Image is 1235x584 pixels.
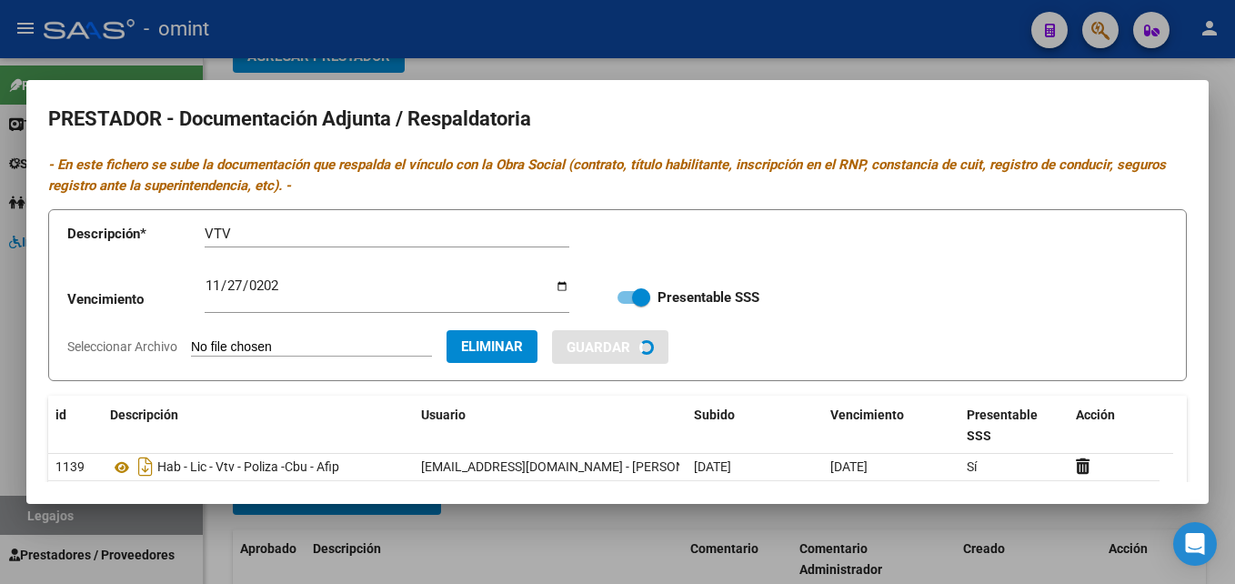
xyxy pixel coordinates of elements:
span: Vencimiento [830,408,904,422]
span: [DATE] [694,459,731,474]
span: Usuario [421,408,466,422]
span: [EMAIL_ADDRESS][DOMAIN_NAME] - [PERSON_NAME] [421,459,729,474]
strong: Presentable SSS [658,289,759,306]
datatable-header-cell: Presentable SSS [959,396,1069,456]
span: 1139 [55,459,85,474]
datatable-header-cell: Acción [1069,396,1160,456]
span: Presentable SSS [967,408,1038,443]
span: [DATE] [830,459,868,474]
button: Guardar [552,330,668,364]
div: Open Intercom Messenger [1173,522,1217,566]
span: Sí [967,459,977,474]
datatable-header-cell: Subido [687,396,823,456]
p: Descripción [67,224,205,245]
datatable-header-cell: Descripción [103,396,414,456]
span: Subido [694,408,735,422]
datatable-header-cell: id [48,396,103,456]
span: Acción [1076,408,1115,422]
h2: PRESTADOR - Documentación Adjunta / Respaldatoria [48,102,1187,136]
span: Eliminar [461,338,523,355]
datatable-header-cell: Usuario [414,396,687,456]
datatable-header-cell: Vencimiento [823,396,959,456]
i: - En este fichero se sube la documentación que respalda el vínculo con la Obra Social (contrato, ... [48,156,1166,194]
span: Guardar [567,339,630,356]
span: id [55,408,66,422]
button: Eliminar [447,330,537,363]
span: Seleccionar Archivo [67,339,177,354]
span: Descripción [110,408,178,422]
p: Vencimiento [67,289,205,310]
span: Hab - Lic - Vtv - Poliza -Cbu - Afip [157,460,339,475]
i: Descargar documento [134,452,157,481]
